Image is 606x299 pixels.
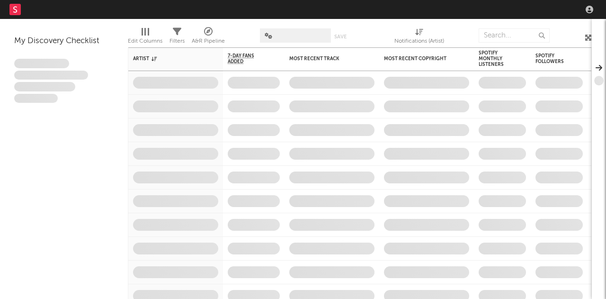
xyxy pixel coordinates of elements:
span: Aliquam viverra [14,94,58,103]
div: Notifications (Artist) [394,24,444,51]
div: A&R Pipeline [192,36,225,47]
div: My Discovery Checklist [14,36,114,47]
div: Spotify Monthly Listeners [479,50,512,67]
div: A&R Pipeline [192,24,225,51]
div: Filters [169,24,185,51]
div: Edit Columns [128,36,162,47]
div: Edit Columns [128,24,162,51]
input: Search... [479,28,550,43]
div: Most Recent Track [289,56,360,62]
div: Artist [133,56,204,62]
button: Save [334,34,347,39]
span: 7-Day Fans Added [228,53,266,64]
div: Notifications (Artist) [394,36,444,47]
span: Integer aliquet in purus et [14,71,88,80]
span: Praesent ac interdum [14,82,75,91]
div: Filters [169,36,185,47]
span: Lorem ipsum dolor [14,59,69,68]
div: Spotify Followers [535,53,569,64]
div: Most Recent Copyright [384,56,455,62]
